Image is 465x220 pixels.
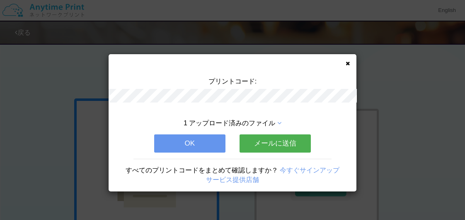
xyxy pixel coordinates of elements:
a: 今すぐサインアップ [280,167,339,174]
span: 1 アップロード済みのファイル [184,120,275,127]
a: サービス提供店舗 [206,176,259,183]
button: OK [154,134,225,153]
button: メールに送信 [240,134,311,153]
span: プリントコード: [208,78,257,85]
span: すべてのプリントコードをまとめて確認しますか？ [126,167,278,174]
